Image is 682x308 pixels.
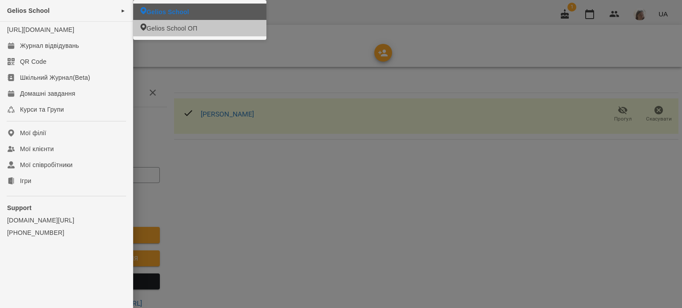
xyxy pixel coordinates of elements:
[20,129,46,137] div: Мої філії
[20,105,64,114] div: Курси та Групи
[20,176,31,185] div: Ігри
[20,41,79,50] div: Журнал відвідувань
[20,144,54,153] div: Мої клієнти
[20,89,75,98] div: Домашні завдання
[7,228,126,237] a: [PHONE_NUMBER]
[7,7,50,14] span: Gelios School
[147,24,197,33] span: Gelios School ОП
[20,57,47,66] div: QR Code
[147,8,189,16] span: Gelios School
[7,216,126,225] a: [DOMAIN_NAME][URL]
[20,73,90,82] div: Шкільний Журнал(Beta)
[7,203,126,212] p: Support
[20,160,73,169] div: Мої співробітники
[121,7,126,14] span: ►
[7,26,74,33] a: [URL][DOMAIN_NAME]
